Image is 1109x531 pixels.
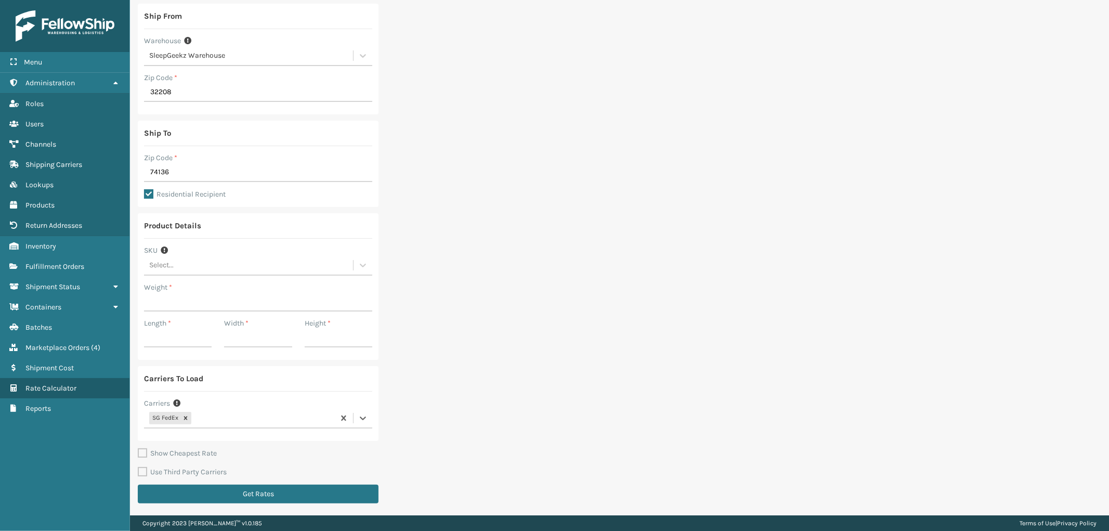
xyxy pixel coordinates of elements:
span: Menu [24,58,42,67]
span: Shipping Carriers [25,160,82,169]
label: Show Cheapest Rate [138,449,217,458]
span: Reports [25,404,51,413]
span: Administration [25,79,75,87]
span: Return Addresses [25,221,82,230]
span: Roles [25,99,44,108]
img: logo [16,10,114,42]
span: Channels [25,140,56,149]
label: Width [224,318,249,329]
label: Weight [144,282,172,293]
span: Shipment Status [25,282,80,291]
span: Batches [25,323,52,332]
div: SG FedEx [149,412,180,424]
span: Containers [25,303,61,312]
span: Products [25,201,55,210]
div: Select... [149,260,174,271]
label: Length [144,318,171,329]
div: Carriers To Load [144,372,203,385]
span: Marketplace Orders [25,343,89,352]
span: ( 4 ) [91,343,100,352]
div: Ship From [144,10,182,22]
div: | [1020,515,1097,531]
label: SKU [144,245,158,256]
label: Carriers [144,398,170,409]
span: Inventory [25,242,56,251]
span: Rate Calculator [25,384,76,393]
button: Get Rates [138,485,379,503]
label: Zip Code [144,72,177,83]
a: Privacy Policy [1057,520,1097,527]
div: Ship To [144,127,171,139]
label: Warehouse [144,35,181,46]
label: Zip Code [144,152,177,163]
label: Height [305,318,331,329]
label: Use Third Party Carriers [138,468,227,476]
span: Fulfillment Orders [25,262,84,271]
label: Residential Recipient [144,190,226,199]
div: Product Details [144,219,201,232]
span: Shipment Cost [25,364,74,372]
a: Terms of Use [1020,520,1055,527]
span: Lookups [25,180,54,189]
p: Copyright 2023 [PERSON_NAME]™ v 1.0.185 [142,515,262,531]
div: SleepGeekz Warehouse [149,50,354,61]
span: Users [25,120,44,128]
